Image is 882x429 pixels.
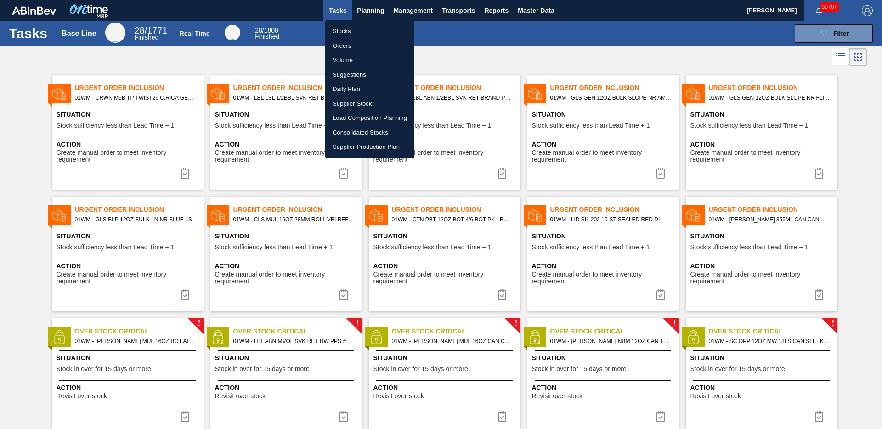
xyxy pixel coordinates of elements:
[325,68,414,82] a: Suggestions
[325,125,414,140] a: Consolidated Stocks
[325,111,414,125] a: Load Composition Planning
[325,39,414,53] a: Orders
[325,24,414,39] a: Stocks
[325,140,414,154] a: Supplier Production Plan
[325,53,414,68] a: Volume
[325,82,414,96] a: Daily Plan
[325,96,414,111] a: Supplier Stock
